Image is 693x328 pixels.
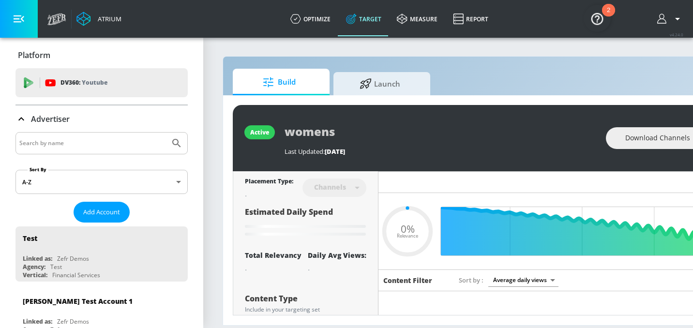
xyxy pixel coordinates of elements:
div: Total Relevancy [245,251,301,260]
span: Launch [343,72,417,95]
a: Target [338,1,389,36]
span: v 4.24.0 [670,32,683,37]
div: Daily Avg Views: [308,251,366,260]
button: Open Resource Center, 2 new notifications [584,5,611,32]
a: measure [389,1,445,36]
div: Placement Type: [245,177,293,187]
div: active [250,128,269,136]
div: TestLinked as:Zefr DemosAgency:TestVertical:Financial Services [15,226,188,282]
div: Channels [309,183,351,191]
label: Sort By [28,166,48,173]
div: Advertiser [15,105,188,133]
span: [DATE] [325,147,345,156]
h6: Content Filter [383,276,432,285]
a: Atrium [76,12,121,26]
div: Estimated Daily Spend [245,207,366,239]
div: Content Type [245,295,366,302]
div: Average daily views [488,273,558,286]
div: Vertical: [23,271,47,279]
span: Add Account [83,207,120,218]
div: Test [23,234,37,243]
span: Build [242,71,316,94]
div: Atrium [94,15,121,23]
div: Test [50,263,62,271]
div: Linked as: [23,254,52,263]
span: Relevance [397,234,418,239]
div: Financial Services [52,271,100,279]
div: Zefr Demos [57,254,89,263]
a: optimize [283,1,338,36]
div: Linked as: [23,317,52,326]
input: Search by name [19,137,166,149]
div: Include in your targeting set [245,307,366,313]
div: Agency: [23,263,45,271]
span: 0% [401,224,415,234]
button: Add Account [74,202,130,223]
p: Advertiser [31,114,70,124]
span: Estimated Daily Spend [245,207,333,217]
span: Sort by [459,276,483,284]
div: Last Updated: [285,147,596,156]
div: A-Z [15,170,188,194]
div: Platform [15,42,188,69]
p: DV360: [60,77,107,88]
p: Platform [18,50,50,60]
div: Zefr Demos [57,317,89,326]
span: Download Channels [625,132,690,144]
div: [PERSON_NAME] Test Account 1 [23,297,133,306]
p: Youtube [82,77,107,88]
div: 2 [607,10,610,23]
a: Report [445,1,496,36]
div: DV360: Youtube [15,68,188,97]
